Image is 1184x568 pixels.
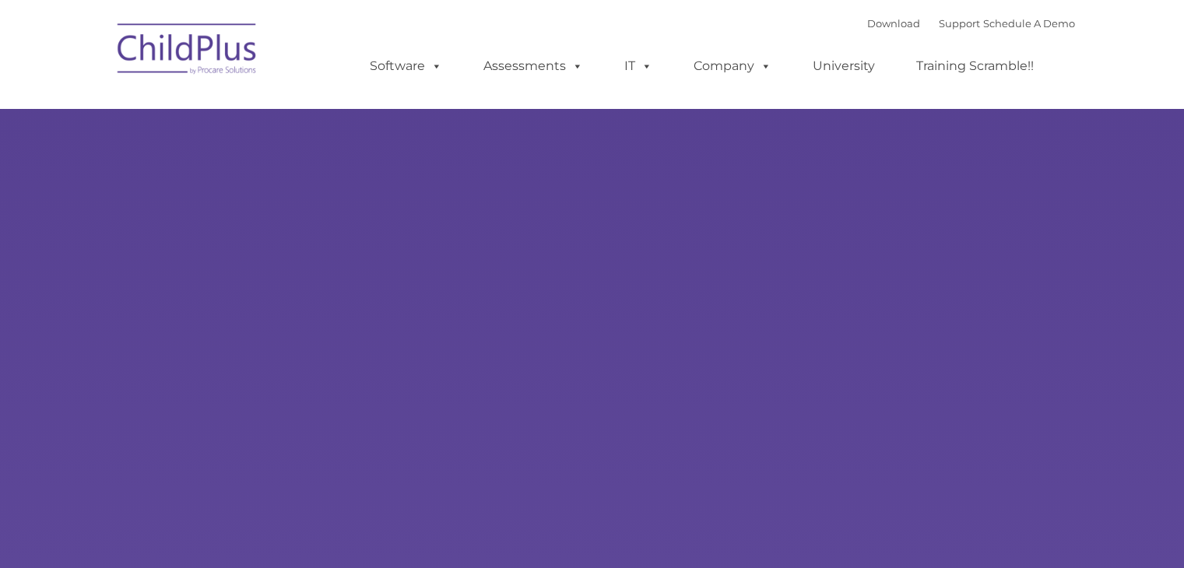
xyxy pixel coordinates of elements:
a: Assessments [468,51,599,82]
img: ChildPlus by Procare Solutions [110,12,265,90]
a: Download [867,17,920,30]
font: | [867,17,1075,30]
a: Schedule A Demo [983,17,1075,30]
a: University [797,51,891,82]
a: Support [939,17,980,30]
a: Training Scramble!! [901,51,1049,82]
a: Company [678,51,787,82]
a: IT [609,51,668,82]
a: Software [354,51,458,82]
